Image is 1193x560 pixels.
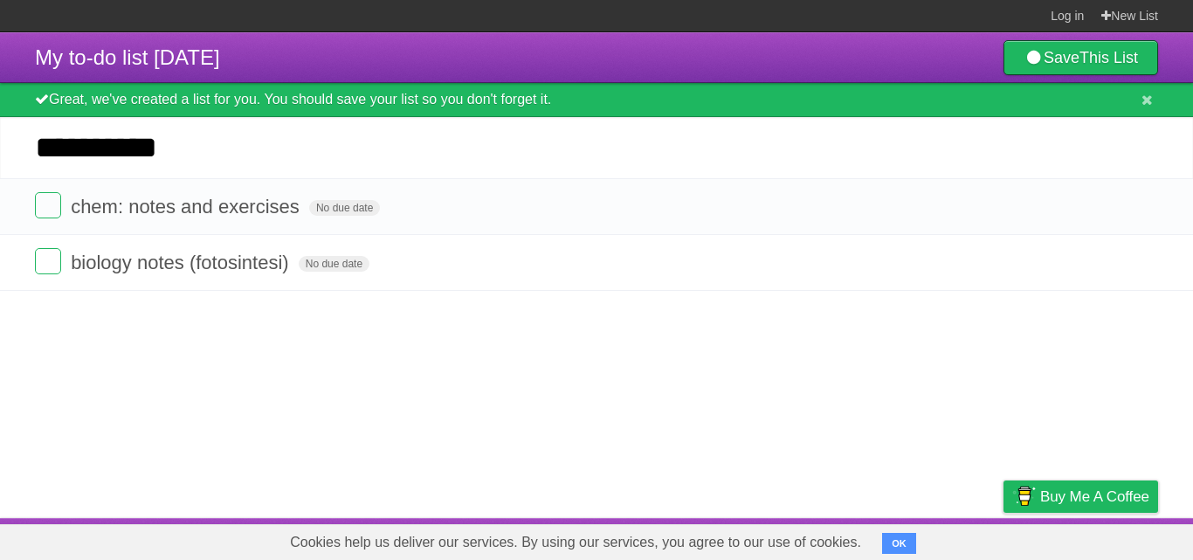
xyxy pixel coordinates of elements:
span: My to-do list [DATE] [35,45,220,69]
a: Buy me a coffee [1003,480,1158,513]
span: No due date [299,256,369,272]
button: OK [882,533,916,554]
a: SaveThis List [1003,40,1158,75]
b: This List [1079,49,1138,66]
span: chem: notes and exercises [71,196,304,218]
a: Developers [829,522,900,556]
span: Cookies help us deliver our services. By using our services, you agree to our use of cookies. [272,525,879,560]
label: Done [35,248,61,274]
a: Terms [921,522,960,556]
a: Suggest a feature [1048,522,1158,556]
img: Buy me a coffee [1012,481,1036,511]
span: Buy me a coffee [1040,481,1149,512]
label: Done [35,192,61,218]
span: No due date [309,200,380,216]
span: biology notes (fotosintesi) [71,252,293,273]
a: About [771,522,808,556]
a: Privacy [981,522,1026,556]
